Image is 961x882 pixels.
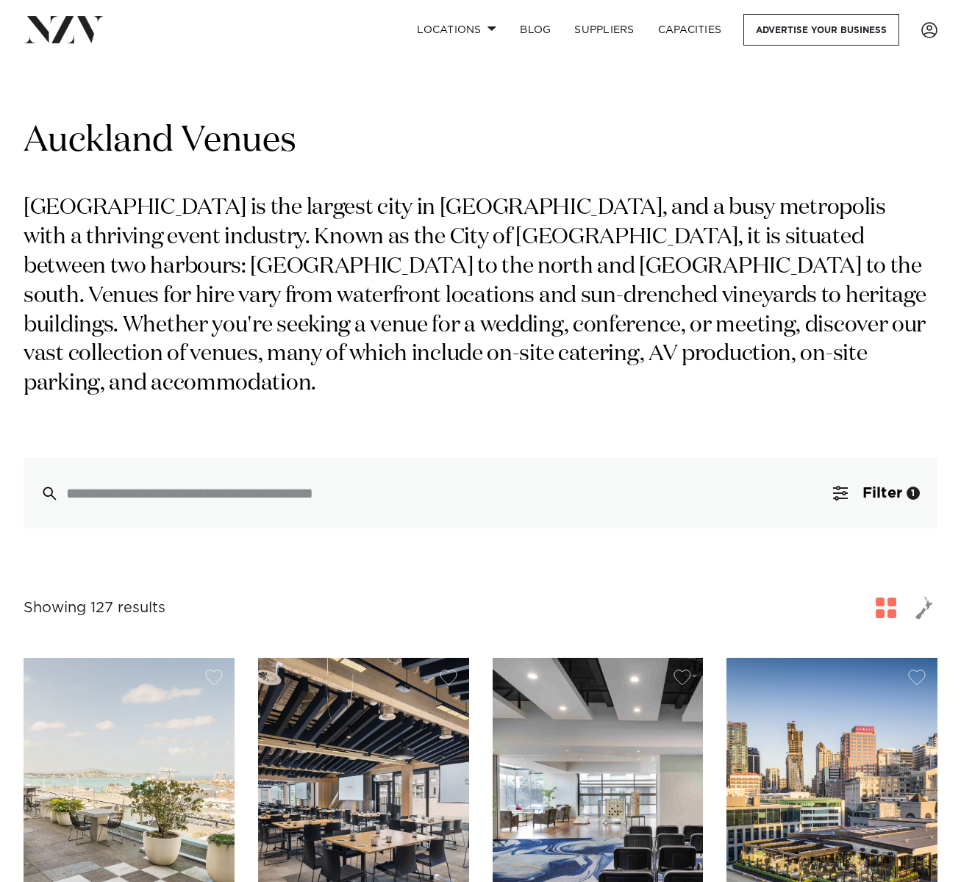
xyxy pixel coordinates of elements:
div: Showing 127 results [24,597,165,620]
span: Filter [862,486,902,501]
a: Capacities [646,14,734,46]
a: Locations [405,14,508,46]
a: BLOG [508,14,562,46]
a: SUPPLIERS [562,14,646,46]
h1: Auckland Venues [24,118,937,165]
a: Advertise your business [743,14,899,46]
p: [GEOGRAPHIC_DATA] is the largest city in [GEOGRAPHIC_DATA], and a busy metropolis with a thriving... [24,194,932,399]
div: 1 [907,487,920,500]
button: Filter1 [815,458,937,528]
img: nzv-logo.png [24,16,104,43]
